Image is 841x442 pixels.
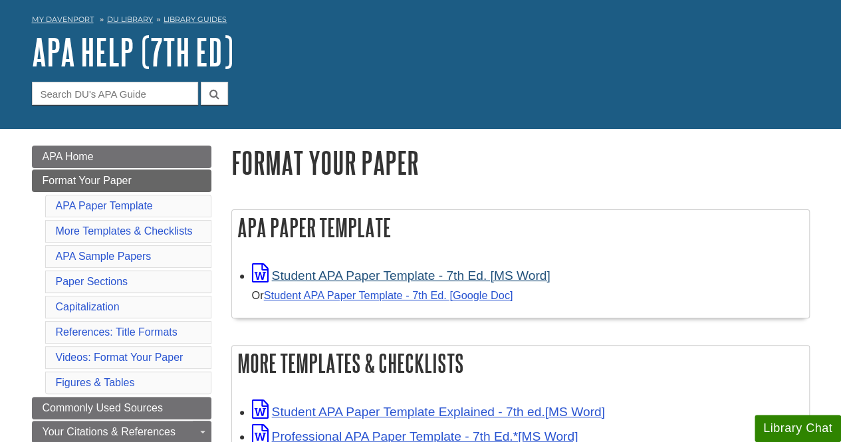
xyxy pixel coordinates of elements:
[231,146,810,179] h1: Format Your Paper
[32,31,233,72] a: APA Help (7th Ed)
[164,15,227,24] a: Library Guides
[56,276,128,287] a: Paper Sections
[107,15,153,24] a: DU Library
[56,225,193,237] a: More Templates & Checklists
[252,269,550,282] a: Link opens in new window
[56,200,153,211] a: APA Paper Template
[56,251,152,262] a: APA Sample Papers
[232,210,809,245] h2: APA Paper Template
[232,346,809,381] h2: More Templates & Checklists
[252,289,513,301] small: Or
[43,151,94,162] span: APA Home
[56,352,183,363] a: Videos: Format Your Paper
[32,82,198,105] input: Search DU's APA Guide
[43,426,176,437] span: Your Citations & References
[32,11,810,32] nav: breadcrumb
[755,415,841,442] button: Library Chat
[252,405,605,419] a: Link opens in new window
[43,175,132,186] span: Format Your Paper
[56,377,135,388] a: Figures & Tables
[56,301,120,312] a: Capitalization
[32,146,211,168] a: APA Home
[32,14,94,25] a: My Davenport
[32,397,211,419] a: Commonly Used Sources
[56,326,178,338] a: References: Title Formats
[32,169,211,192] a: Format Your Paper
[43,402,163,413] span: Commonly Used Sources
[264,289,513,301] a: Student APA Paper Template - 7th Ed. [Google Doc]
